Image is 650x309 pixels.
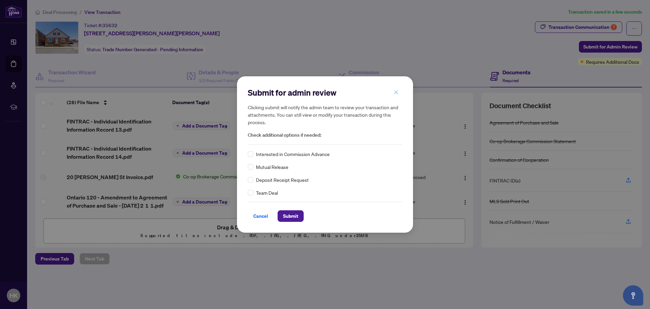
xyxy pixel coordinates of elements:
[256,189,278,196] span: Team Deal
[278,210,304,222] button: Submit
[256,176,309,184] span: Deposit Receipt Request
[248,87,402,98] h2: Submit for admin review
[248,103,402,126] h5: Clicking submit will notify the admin team to review your transaction and attachments. You can st...
[256,150,330,158] span: Interested in Commission Advance
[253,211,268,221] span: Cancel
[256,163,288,171] span: Mutual Release
[394,90,398,95] span: close
[283,211,298,221] span: Submit
[248,131,402,139] span: Check additional options if needed:
[248,210,274,222] button: Cancel
[623,285,643,306] button: Open asap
